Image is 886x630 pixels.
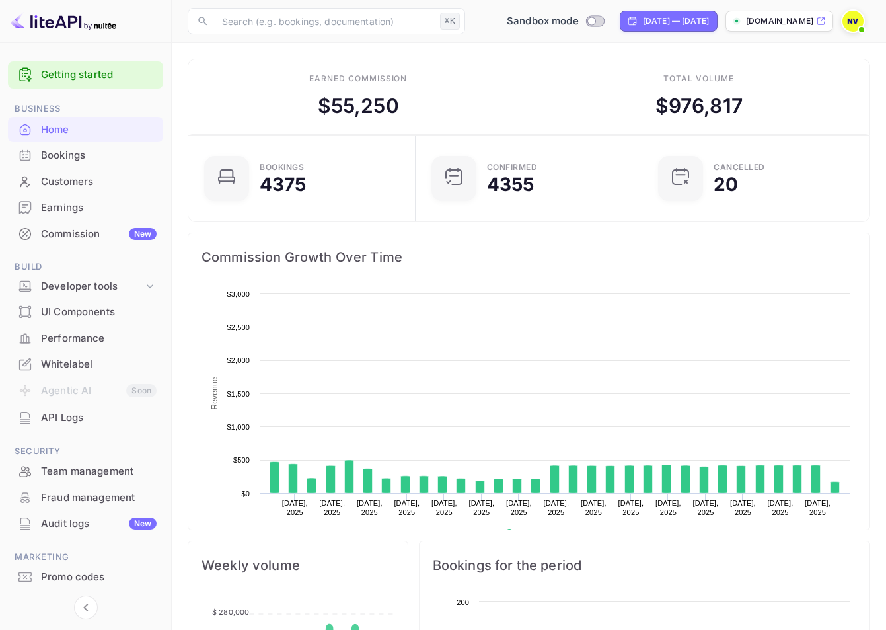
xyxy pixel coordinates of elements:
[8,511,163,537] div: Audit logsNew
[129,228,157,240] div: New
[8,511,163,535] a: Audit logsNew
[8,61,163,89] div: Getting started
[8,485,163,511] div: Fraud management
[8,169,163,194] a: Customers
[227,423,250,431] text: $1,000
[41,227,157,242] div: Commission
[663,73,734,85] div: Total volume
[41,122,157,138] div: Home
[202,555,394,576] span: Weekly volume
[41,175,157,190] div: Customers
[431,499,457,516] text: [DATE], 2025
[41,411,157,426] div: API Logs
[260,175,307,194] div: 4375
[41,570,157,585] div: Promo codes
[581,499,607,516] text: [DATE], 2025
[8,143,163,167] a: Bookings
[8,326,163,350] a: Performance
[8,352,163,377] div: Whitelabel
[805,499,831,516] text: [DATE], 2025
[210,377,219,409] text: Revenue
[468,499,494,516] text: [DATE], 2025
[8,352,163,376] a: Whitelabel
[202,247,856,268] span: Commission Growth Over Time
[730,499,756,516] text: [DATE], 2025
[8,102,163,116] span: Business
[8,459,163,483] a: Team management
[41,516,157,532] div: Audit logs
[41,305,157,320] div: UI Components
[543,499,569,516] text: [DATE], 2025
[518,529,552,538] text: Revenue
[433,555,856,576] span: Bookings for the period
[8,299,163,324] a: UI Components
[618,499,644,516] text: [DATE], 2025
[41,200,157,216] div: Earnings
[8,117,163,143] div: Home
[74,596,98,619] button: Collapse navigation
[357,499,383,516] text: [DATE], 2025
[8,565,163,590] div: Promo codes
[655,499,681,516] text: [DATE], 2025
[714,163,765,171] div: CANCELLED
[8,299,163,325] div: UI Components
[8,117,163,141] a: Home
[282,499,308,516] text: [DATE], 2025
[212,608,249,617] tspan: $ 280,000
[233,456,250,464] text: $500
[8,405,163,431] div: API Logs
[8,195,163,221] div: Earnings
[227,323,250,331] text: $2,500
[8,326,163,352] div: Performance
[8,459,163,485] div: Team management
[8,444,163,459] span: Security
[842,11,864,32] img: Nicholas Valbusa
[241,490,250,498] text: $0
[41,464,157,479] div: Team management
[8,221,163,246] a: CommissionNew
[440,13,460,30] div: ⌘K
[41,67,157,83] a: Getting started
[8,275,163,298] div: Developer tools
[8,143,163,169] div: Bookings
[41,279,143,294] div: Developer tools
[41,357,157,372] div: Whitelabel
[507,14,579,29] span: Sandbox mode
[41,148,157,163] div: Bookings
[506,499,532,516] text: [DATE], 2025
[309,73,407,85] div: Earned commission
[227,290,250,298] text: $3,000
[643,15,709,27] div: [DATE] — [DATE]
[487,163,538,171] div: Confirmed
[457,598,469,606] text: 200
[319,499,345,516] text: [DATE], 2025
[8,221,163,247] div: CommissionNew
[768,499,794,516] text: [DATE], 2025
[227,390,250,398] text: $1,500
[693,499,719,516] text: [DATE], 2025
[487,175,535,194] div: 4355
[655,91,743,121] div: $ 976,817
[8,260,163,274] span: Build
[394,499,420,516] text: [DATE], 2025
[214,8,435,34] input: Search (e.g. bookings, documentation)
[8,485,163,510] a: Fraud management
[501,14,609,29] div: Switch to Production mode
[260,163,304,171] div: Bookings
[41,491,157,506] div: Fraud management
[8,405,163,430] a: API Logs
[129,518,157,530] div: New
[8,195,163,219] a: Earnings
[746,15,813,27] p: [DOMAIN_NAME]
[41,331,157,346] div: Performance
[8,565,163,589] a: Promo codes
[8,169,163,195] div: Customers
[318,91,399,121] div: $ 55,250
[227,356,250,364] text: $2,000
[714,175,738,194] div: 20
[11,11,116,32] img: LiteAPI logo
[8,550,163,565] span: Marketing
